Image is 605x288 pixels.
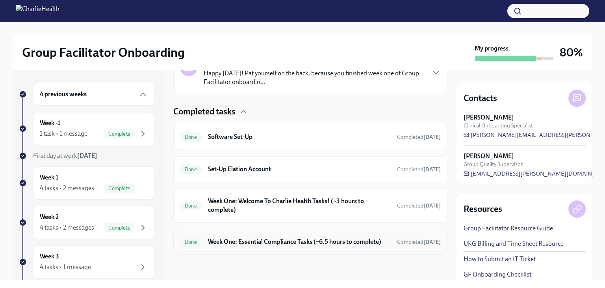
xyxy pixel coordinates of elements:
img: CharlieHealth [16,5,59,17]
h6: Week One: Essential Compliance Tasks (~6.5 hours to complete) [208,238,391,246]
span: Done [180,239,202,245]
p: Happy [DATE]! Pat yourself on the back, because you finished week one of Group Facilitator onboar... [204,69,425,86]
span: Done [180,166,202,172]
div: 4 tasks • 2 messages [40,223,94,232]
span: September 17th, 2025 21:34 [397,166,441,173]
a: DoneSet-Up Elation AccountCompleted[DATE] [180,163,441,176]
a: DoneWeek One: Welcome To Charlie Health Tasks! (~3 hours to complete)Completed[DATE] [180,195,441,216]
div: Completed tasks [173,106,447,118]
strong: [DATE] [423,202,441,209]
span: First day at work [33,152,97,159]
h6: 4 previous weeks [40,90,87,99]
h4: Resources [464,203,502,215]
span: September 15th, 2025 20:27 [397,133,441,141]
a: DoneWeek One: Essential Compliance Tasks (~6.5 hours to complete)Completed[DATE] [180,236,441,248]
a: How to Submit an IT Ticket [464,255,536,264]
a: First day at work[DATE] [19,151,154,160]
strong: [DATE] [423,239,441,245]
a: Week 14 tasks • 2 messagesComplete [19,166,154,200]
strong: [DATE] [77,152,97,159]
a: Week -11 task • 1 messageComplete [19,112,154,145]
h2: Group Facilitator Onboarding [22,45,185,60]
span: Clinical Onboarding Specialist [464,122,533,129]
strong: My progress [475,44,508,53]
span: Completed [397,166,441,173]
span: Done [180,203,202,209]
a: UKG Billing and Time Sheet Resource [464,239,564,248]
strong: [PERSON_NAME] [464,113,514,122]
h6: Week 2 [40,213,59,221]
h6: Week -1 [40,119,60,127]
h6: Set-Up Elation Account [208,165,391,174]
a: GF Onboarding Checklist [464,270,531,279]
span: Complete [104,185,135,191]
span: Completed [397,202,441,209]
strong: [DATE] [423,166,441,173]
div: 1 task • 1 message [40,129,87,138]
strong: [PERSON_NAME] [464,152,514,161]
span: September 25th, 2025 18:28 [397,238,441,246]
a: Week 34 tasks • 1 message [19,245,154,279]
h6: Software Set-Up [208,133,391,141]
span: September 16th, 2025 15:35 [397,202,441,209]
div: 4 tasks • 1 message [40,263,91,271]
a: DoneSoftware Set-UpCompleted[DATE] [180,131,441,143]
h3: 80% [560,45,583,60]
a: Group Facilitator Resource Guide [464,224,553,233]
div: 4 previous weeks [33,83,154,106]
h4: Completed tasks [173,106,236,118]
span: Group Quality Supervisor [464,161,523,168]
a: Week 24 tasks • 2 messagesComplete [19,206,154,239]
h4: Contacts [464,92,497,104]
h6: Week 1 [40,173,58,182]
span: Done [180,134,202,140]
h6: Week 3 [40,252,59,261]
span: Complete [104,225,135,231]
span: Completed [397,239,441,245]
h6: Week One: Welcome To Charlie Health Tasks! (~3 hours to complete) [208,197,391,214]
strong: [DATE] [423,134,441,140]
span: Complete [104,131,135,137]
span: Completed [397,134,441,140]
div: 4 tasks • 2 messages [40,184,94,193]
